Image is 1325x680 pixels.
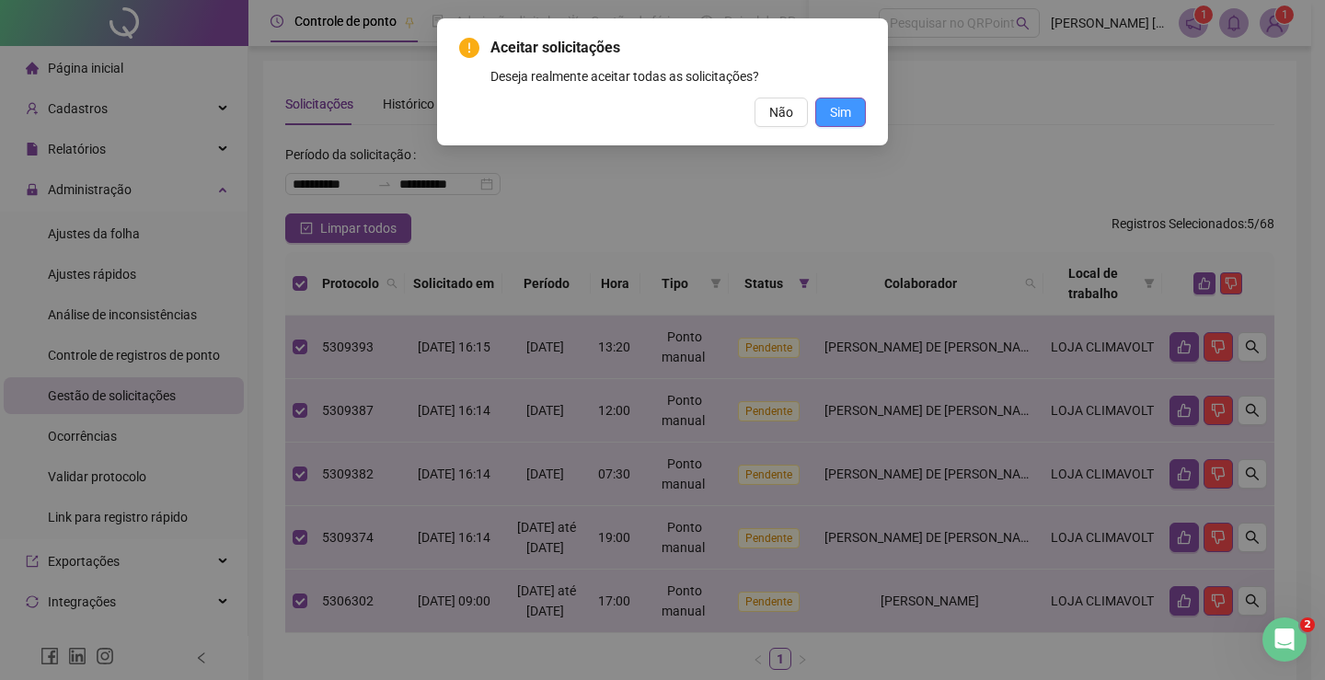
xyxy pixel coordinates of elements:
[1300,617,1315,632] span: 2
[490,66,866,86] div: Deseja realmente aceitar todas as solicitações?
[755,98,808,127] button: Não
[815,98,866,127] button: Sim
[769,102,793,122] span: Não
[459,38,479,58] span: exclamation-circle
[830,102,851,122] span: Sim
[1262,617,1307,662] iframe: Intercom live chat
[490,37,866,59] span: Aceitar solicitações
